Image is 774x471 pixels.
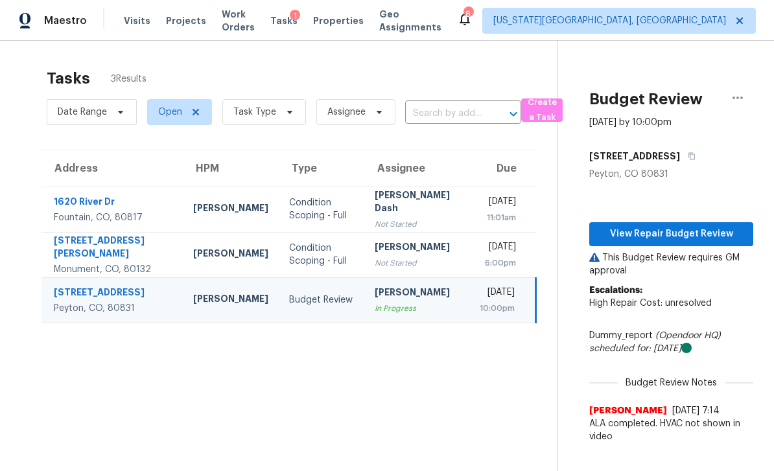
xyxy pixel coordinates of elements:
[504,105,522,123] button: Open
[193,292,268,308] div: [PERSON_NAME]
[493,14,726,27] span: [US_STATE][GEOGRAPHIC_DATA], [GEOGRAPHIC_DATA]
[469,150,536,187] th: Due
[327,106,366,119] span: Assignee
[111,73,147,86] span: 3 Results
[680,144,698,168] button: Copy Address
[375,286,460,302] div: [PERSON_NAME]
[193,247,268,263] div: [PERSON_NAME]
[279,150,364,187] th: Type
[54,211,172,224] div: Fountain, CO, 80817
[54,195,172,211] div: 1620 River Dr
[480,195,516,211] div: [DATE]
[289,196,354,222] div: Condition Scoping - Full
[375,189,460,218] div: [PERSON_NAME] Dash
[183,150,279,187] th: HPM
[41,150,183,187] th: Address
[289,293,354,306] div: Budget Review
[589,417,753,443] span: ALA completed. HVAC not shown in video
[54,234,172,263] div: [STREET_ADDRESS][PERSON_NAME]
[44,14,87,27] span: Maestro
[589,116,672,129] div: [DATE] by 10:00pm
[124,14,150,27] span: Visits
[58,106,107,119] span: Date Range
[589,150,680,163] h5: [STREET_ADDRESS]
[364,150,470,187] th: Assignee
[233,106,276,119] span: Task Type
[375,302,460,315] div: In Progress
[379,8,441,34] span: Geo Assignments
[480,257,516,270] div: 6:00pm
[290,10,300,23] div: 1
[521,98,563,122] button: Create a Task
[166,14,206,27] span: Projects
[463,8,473,21] div: 8
[270,16,298,25] span: Tasks
[480,211,516,224] div: 11:01am
[193,201,268,218] div: [PERSON_NAME]
[375,257,460,270] div: Not Started
[158,106,182,119] span: Open
[480,286,515,302] div: [DATE]
[589,251,753,277] p: This Budget Review requires GM approval
[480,240,516,257] div: [DATE]
[222,8,255,34] span: Work Orders
[589,404,667,417] span: [PERSON_NAME]
[54,286,172,302] div: [STREET_ADDRESS]
[54,263,172,276] div: Monument, CO, 80132
[589,286,642,295] b: Escalations:
[589,344,681,353] i: scheduled for: [DATE]
[375,240,460,257] div: [PERSON_NAME]
[375,218,460,231] div: Not Started
[589,168,753,181] div: Peyton, CO 80831
[600,226,743,242] span: View Repair Budget Review
[589,222,753,246] button: View Repair Budget Review
[618,376,725,389] span: Budget Review Notes
[672,406,720,415] span: [DATE] 7:14
[289,242,354,268] div: Condition Scoping - Full
[589,93,703,106] h2: Budget Review
[47,72,90,85] h2: Tasks
[480,302,515,315] div: 10:00pm
[313,14,364,27] span: Properties
[528,95,556,125] span: Create a Task
[655,331,721,340] i: (Opendoor HQ)
[54,302,172,315] div: Peyton, CO, 80831
[405,104,485,124] input: Search by address
[589,329,753,355] div: Dummy_report
[589,299,712,308] span: High Repair Cost: unresolved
